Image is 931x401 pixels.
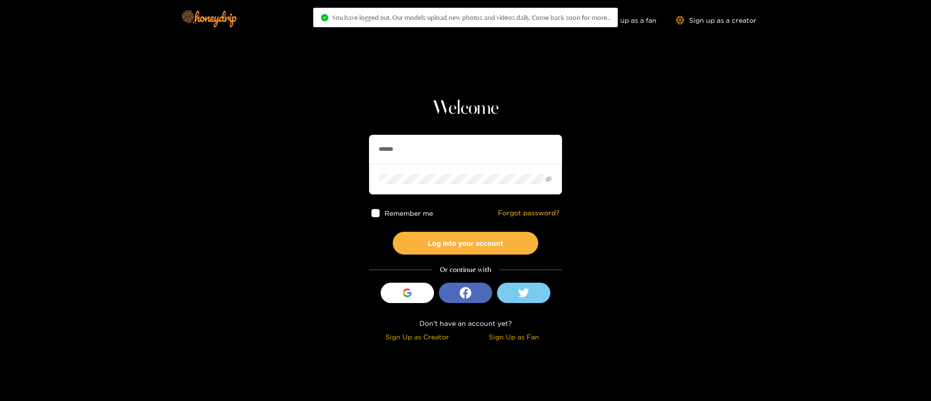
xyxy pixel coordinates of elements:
a: Sign up as a fan [590,16,657,24]
h1: Welcome [369,97,562,120]
div: Or continue with [369,264,562,275]
button: Log into your account [393,232,538,255]
span: Remember me [385,209,433,217]
a: Forgot password? [498,209,560,217]
span: eye-invisible [546,176,552,182]
span: You have logged out. Our models upload new photos and videos daily. Come back soon for more.. [332,14,610,21]
div: Sign Up as Fan [468,331,560,342]
div: Don't have an account yet? [369,318,562,329]
span: check-circle [321,14,328,21]
a: Sign up as a creator [676,16,756,24]
div: Sign Up as Creator [371,331,463,342]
